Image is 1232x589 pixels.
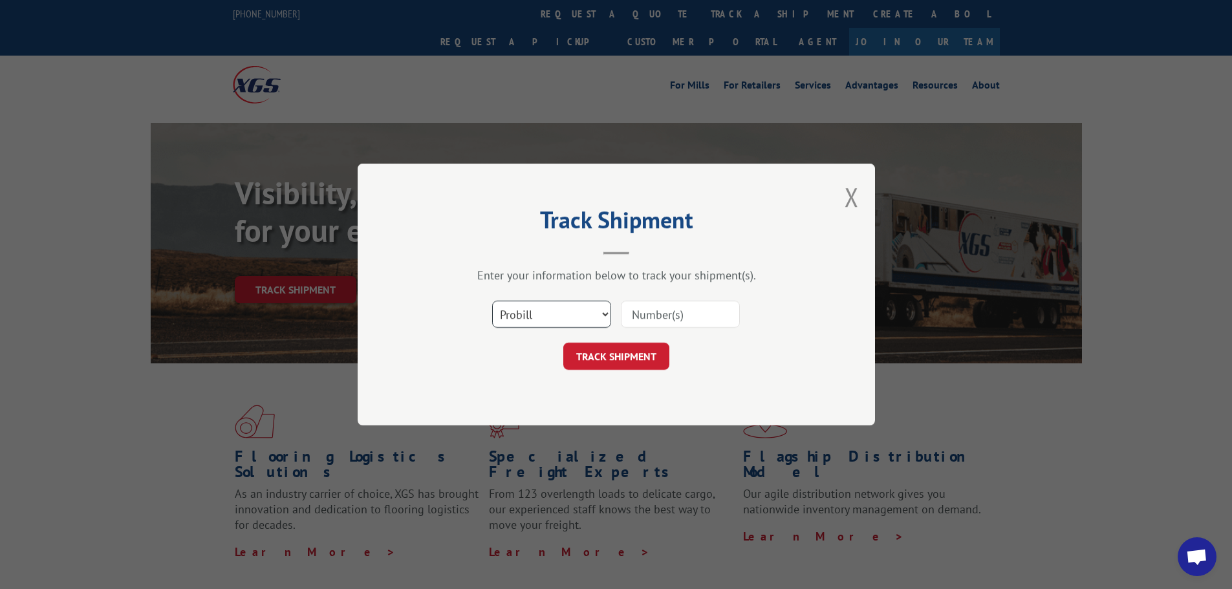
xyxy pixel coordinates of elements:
div: Enter your information below to track your shipment(s). [422,268,810,283]
button: TRACK SHIPMENT [563,343,669,370]
button: Close modal [845,180,859,214]
input: Number(s) [621,301,740,328]
h2: Track Shipment [422,211,810,235]
a: Open chat [1178,537,1216,576]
